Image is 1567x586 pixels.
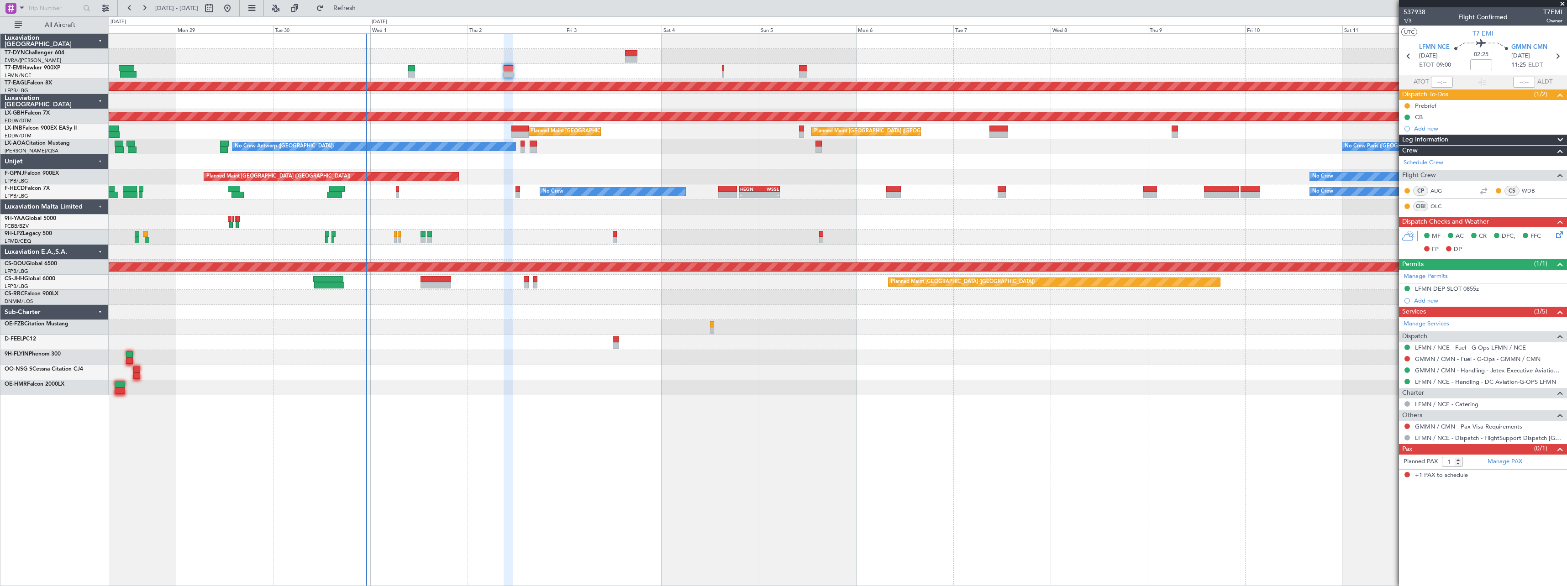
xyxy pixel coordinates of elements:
a: CS-DOUGlobal 6500 [5,261,57,267]
div: Sat 4 [662,25,759,33]
a: EVRA/[PERSON_NAME] [5,57,61,64]
span: 11:25 [1511,61,1526,70]
a: LFPB/LBG [5,178,28,184]
div: - [759,192,778,198]
span: CR [1479,232,1487,241]
div: Sun 5 [759,25,856,33]
span: (3/5) [1534,307,1547,316]
a: GMMN / CMN - Fuel - G-Ops - GMMN / CMN [1415,355,1541,363]
a: WDB [1522,187,1542,195]
input: --:-- [1431,77,1453,88]
a: LFMN / NCE - Catering [1415,400,1478,408]
span: T7EMI [1543,7,1562,17]
span: ELDT [1528,61,1543,70]
span: 9H-FLYIN [5,351,29,357]
span: LX-GBH [5,110,25,116]
input: Trip Number [28,1,80,15]
div: Fri 3 [565,25,662,33]
button: Refresh [312,1,367,16]
a: GMMN / CMN - Handling - Jetex Executive Aviation [GEOGRAPHIC_DATA] GMMN / CMN [1415,366,1562,374]
a: D-FEELPC12 [5,336,36,342]
span: 9H-LPZ [5,231,23,236]
span: DP [1454,245,1462,254]
span: Services [1402,307,1426,317]
div: Mon 6 [856,25,953,33]
a: Schedule Crew [1404,158,1443,167]
span: ALDT [1537,78,1552,87]
div: Flight Confirmed [1458,12,1508,22]
span: CS-JHH [5,276,24,282]
a: DNMM/LOS [5,298,33,305]
label: Planned PAX [1404,457,1438,466]
span: DFC, [1502,232,1515,241]
button: All Aircraft [10,18,99,32]
div: Tue 7 [953,25,1051,33]
a: [PERSON_NAME]/QSA [5,147,58,154]
span: OE-FZB [5,321,24,327]
span: ATOT [1414,78,1429,87]
div: No Crew Antwerp ([GEOGRAPHIC_DATA]) [235,140,334,153]
span: 1/3 [1404,17,1425,25]
span: Leg Information [1402,135,1448,145]
div: Sun 28 [79,25,176,33]
a: GMMN / CMN - Pax Visa Requirements [1415,423,1522,430]
div: Planned Maint [GEOGRAPHIC_DATA] ([GEOGRAPHIC_DATA]) [891,275,1035,289]
a: T7-EMIHawker 900XP [5,65,60,71]
span: LFMN NCE [1419,43,1450,52]
a: LFMN/NCE [5,72,32,79]
button: UTC [1401,28,1417,36]
a: T7-DYNChallenger 604 [5,50,64,56]
div: OBI [1413,201,1428,211]
div: Thu 9 [1148,25,1245,33]
span: F-GPNJ [5,171,24,176]
a: 9H-YAAGlobal 5000 [5,216,56,221]
div: Mon 29 [176,25,273,33]
div: Planned Maint [GEOGRAPHIC_DATA] ([GEOGRAPHIC_DATA]) [206,170,350,183]
span: CS-RRC [5,291,24,297]
a: LFPB/LBG [5,268,28,275]
a: F-HECDFalcon 7X [5,186,50,191]
span: LX-INB [5,126,22,131]
span: MF [1432,232,1441,241]
a: LFMN / NCE - Dispatch - FlightSupport Dispatch [GEOGRAPHIC_DATA] [1415,434,1562,442]
div: Sat 11 [1342,25,1440,33]
span: 09:00 [1436,61,1451,70]
span: +1 PAX to schedule [1415,471,1468,480]
div: Add new [1414,297,1562,304]
div: LFMN DEP SLOT 0855z [1415,285,1479,293]
a: LFMD/CEQ [5,238,31,245]
a: LFPB/LBG [5,283,28,290]
span: ETOT [1419,61,1434,70]
span: (1/2) [1534,89,1547,99]
span: T7-EMI [5,65,22,71]
span: 02:25 [1474,50,1488,59]
div: No Crew [542,185,563,199]
div: Tue 30 [273,25,370,33]
span: Pax [1402,444,1412,455]
span: Flight Crew [1402,170,1436,181]
div: HEGN [740,186,759,192]
div: No Crew [1312,185,1333,199]
span: 537938 [1404,7,1425,17]
span: D-FEEL [5,336,23,342]
span: Charter [1402,388,1424,398]
a: OE-FZBCitation Mustang [5,321,68,327]
span: OE-HMR [5,382,27,387]
a: OE-HMRFalcon 2000LX [5,382,64,387]
a: OLC [1430,202,1451,210]
a: LFPB/LBG [5,87,28,94]
div: No Crew Paris ([GEOGRAPHIC_DATA]) [1345,140,1435,153]
a: Manage Permits [1404,272,1448,281]
div: [DATE] [110,18,126,26]
span: [DATE] [1419,52,1438,61]
span: Permits [1402,259,1424,270]
span: (0/1) [1534,444,1547,453]
div: Planned Maint [GEOGRAPHIC_DATA] [531,125,618,138]
a: FCBB/BZV [5,223,29,230]
a: LFMN / NCE - Handling - DC Aviation-G-OPS LFMN [1415,378,1556,386]
a: Manage Services [1404,319,1449,329]
a: LX-INBFalcon 900EX EASy II [5,126,77,131]
a: EDLW/DTM [5,117,32,124]
span: OO-NSG S [5,366,32,372]
span: T7-EMI [1472,29,1493,38]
